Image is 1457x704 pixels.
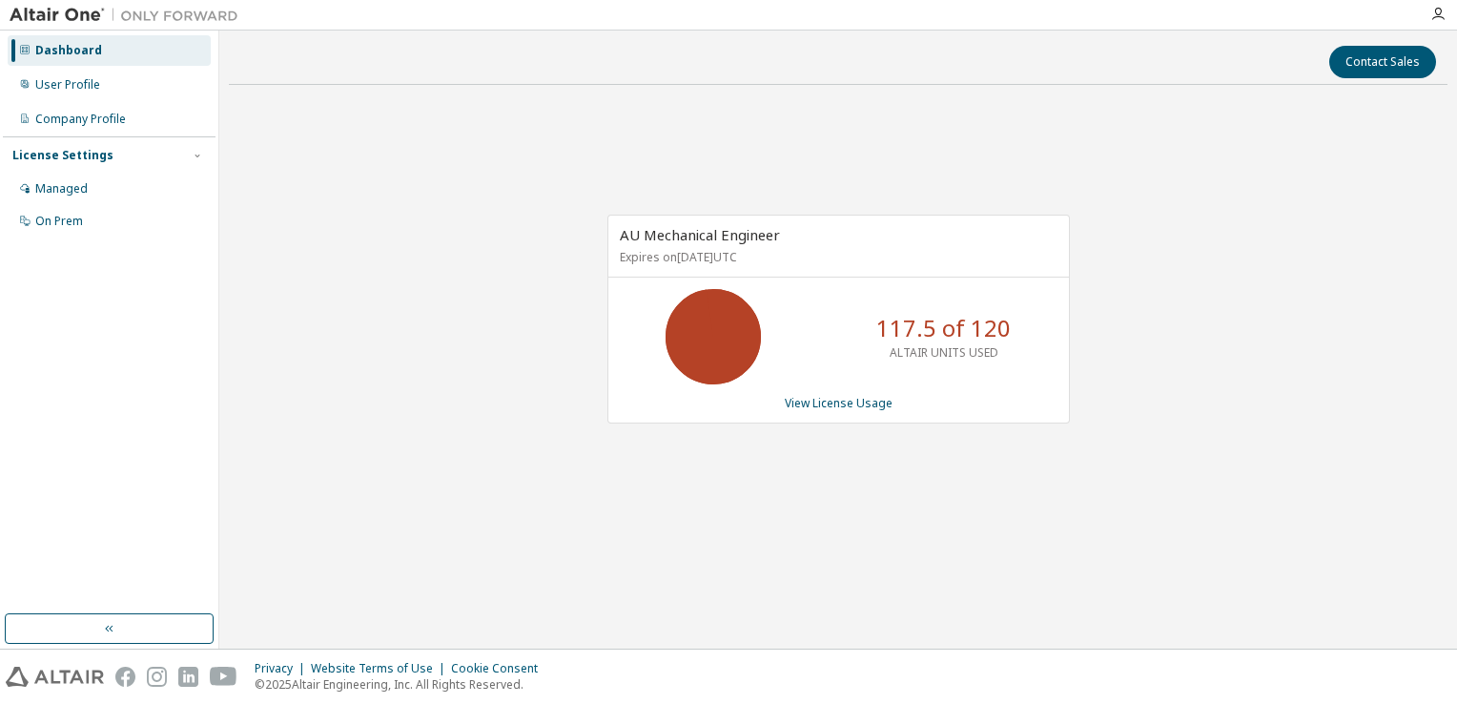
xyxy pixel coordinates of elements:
img: facebook.svg [115,667,135,687]
span: AU Mechanical Engineer [620,225,780,244]
p: ALTAIR UNITS USED [890,344,998,361]
img: altair_logo.svg [6,667,104,687]
p: Expires on [DATE] UTC [620,249,1053,265]
div: Managed [35,181,88,197]
div: User Profile [35,77,100,93]
img: instagram.svg [147,667,167,687]
img: youtube.svg [210,667,237,687]
div: Privacy [255,661,311,676]
p: © 2025 Altair Engineering, Inc. All Rights Reserved. [255,676,549,693]
div: License Settings [12,148,113,163]
button: Contact Sales [1329,46,1436,78]
div: Dashboard [35,43,102,58]
div: Cookie Consent [451,661,549,676]
img: Altair One [10,6,248,25]
div: On Prem [35,214,83,229]
p: 117.5 of 120 [876,312,1011,344]
div: Company Profile [35,112,126,127]
a: View License Usage [785,395,893,411]
div: Website Terms of Use [311,661,451,676]
img: linkedin.svg [178,667,198,687]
